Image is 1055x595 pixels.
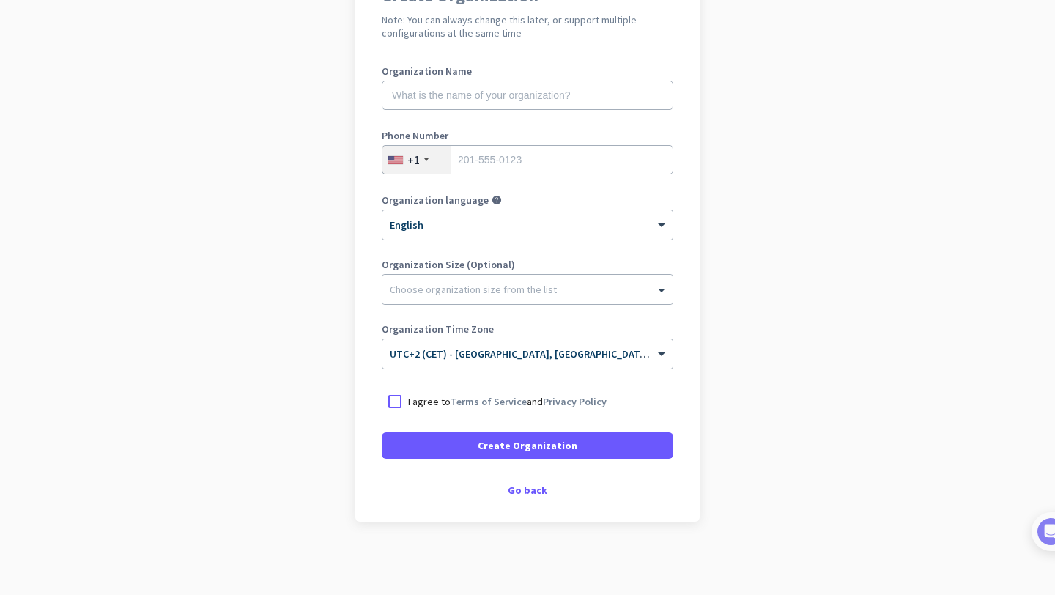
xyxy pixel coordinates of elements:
[382,259,673,270] label: Organization Size (Optional)
[382,81,673,110] input: What is the name of your organization?
[408,394,607,409] p: I agree to and
[382,324,673,334] label: Organization Time Zone
[382,485,673,495] div: Go back
[382,130,673,141] label: Phone Number
[478,438,577,453] span: Create Organization
[382,195,489,205] label: Organization language
[382,432,673,459] button: Create Organization
[492,195,502,205] i: help
[382,13,673,40] h2: Note: You can always change this later, or support multiple configurations at the same time
[407,152,420,167] div: +1
[451,395,527,408] a: Terms of Service
[382,145,673,174] input: 201-555-0123
[382,66,673,76] label: Organization Name
[543,395,607,408] a: Privacy Policy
